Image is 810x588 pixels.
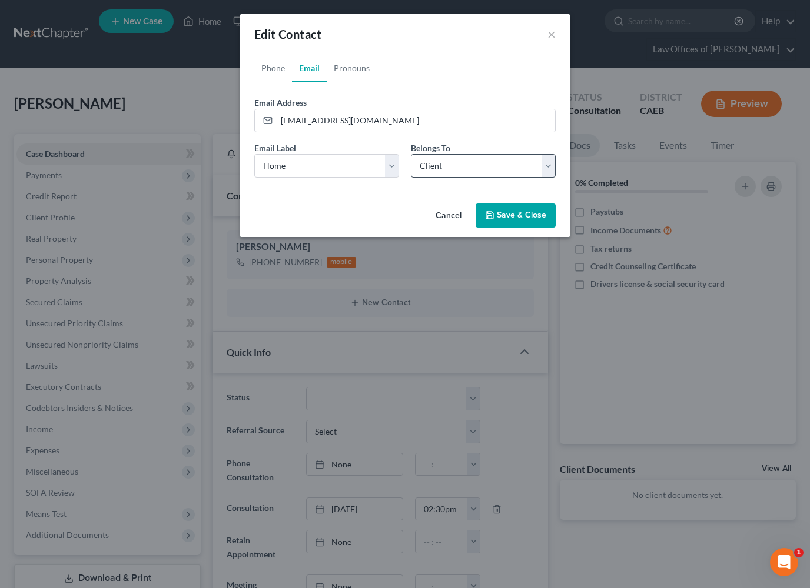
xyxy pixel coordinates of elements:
[254,54,292,82] a: Phone
[254,96,307,109] label: Email Address
[547,27,556,41] button: ×
[411,143,450,153] span: Belongs To
[794,548,804,557] span: 1
[476,203,556,228] button: Save & Close
[292,54,327,82] a: Email
[254,142,296,154] label: Email Label
[770,548,798,576] iframe: Intercom live chat
[254,27,322,41] span: Edit Contact
[277,109,555,132] input: Email Address
[426,205,471,228] button: Cancel
[327,54,377,82] a: Pronouns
